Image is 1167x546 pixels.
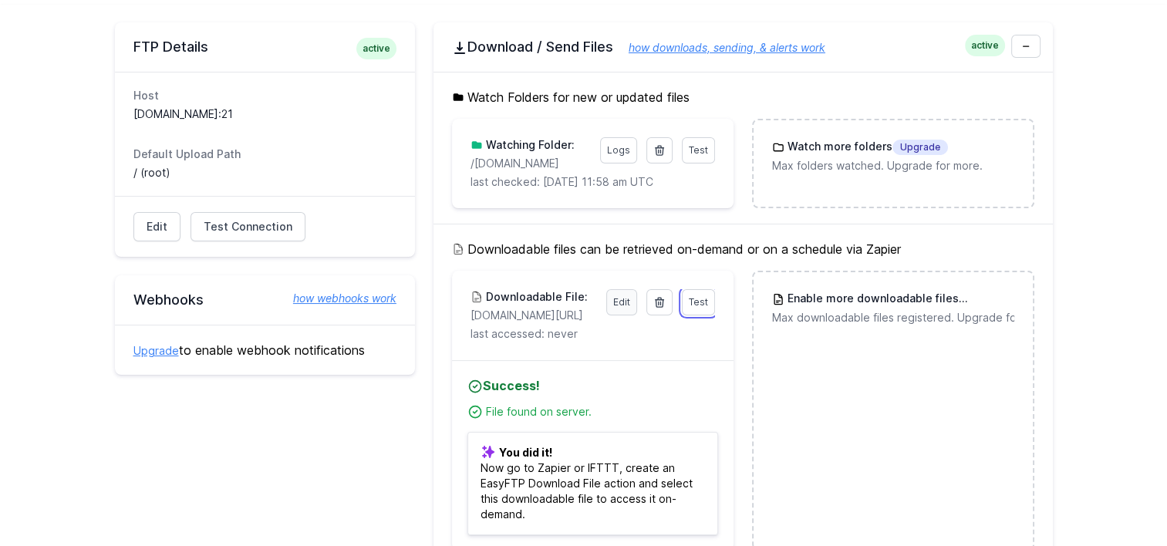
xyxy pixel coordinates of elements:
a: Logs [600,137,637,163]
a: Test [682,289,715,315]
h3: Downloadable File: [483,289,588,305]
h5: Watch Folders for new or updated files [452,88,1034,106]
a: Test Connection [191,212,305,241]
p: last accessed: never [471,326,715,342]
span: Test Connection [204,219,292,234]
dd: / (root) [133,165,396,180]
h5: Downloadable files can be retrieved on-demand or on a schedule via Zapier [452,240,1034,258]
a: Enable more downloadable filesUpgrade Max downloadable files registered. Upgrade for more. [754,272,1032,344]
h2: Webhooks [133,291,396,309]
h3: Watching Folder: [483,137,575,153]
a: Test [682,137,715,163]
a: Upgrade [133,344,179,357]
a: Edit [606,289,637,315]
a: how webhooks work [278,291,396,306]
span: Upgrade [959,292,1014,307]
p: Now go to Zapier or IFTTT, create an EasyFTP Download File action and select this downloadable fi... [467,432,718,535]
p: Max downloadable files registered. Upgrade for more. [772,310,1014,325]
b: You did it! [499,446,552,459]
span: Test [689,296,708,308]
h4: Success! [467,376,718,395]
h3: Watch more folders [784,139,948,155]
span: active [965,35,1005,56]
iframe: Drift Widget Chat Controller [1090,469,1148,527]
p: small.ega.pl [471,156,591,171]
a: how downloads, sending, & alerts work [613,41,825,54]
dt: Host [133,88,396,103]
div: to enable webhook notifications [115,325,415,375]
p: Max folders watched. Upgrade for more. [772,158,1014,174]
dd: [DOMAIN_NAME]:21 [133,106,396,122]
p: last checked: [DATE] 11:58 am UTC [471,174,715,190]
dt: Default Upload Path [133,147,396,162]
h3: Enable more downloadable files [784,291,1014,307]
h2: Download / Send Files [452,38,1034,56]
a: Edit [133,212,180,241]
span: Upgrade [892,140,948,155]
span: Test [689,144,708,156]
span: active [356,38,396,59]
p: [DOMAIN_NAME][URL] [471,308,597,323]
div: File found on server. [486,404,718,420]
a: Watch more foldersUpgrade Max folders watched. Upgrade for more. [754,120,1032,192]
h2: FTP Details [133,38,396,56]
